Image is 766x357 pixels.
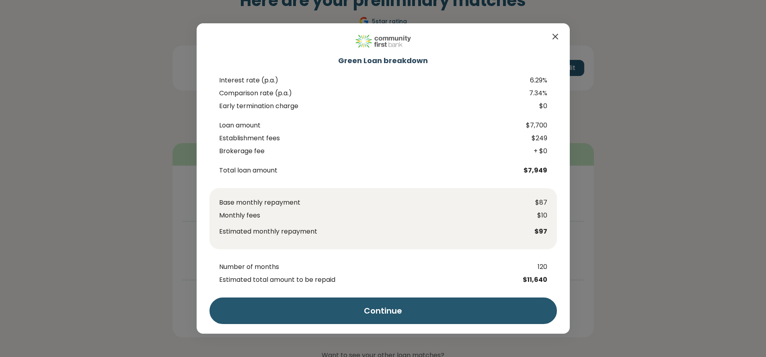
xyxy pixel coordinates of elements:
span: Estimated monthly repayment [219,227,507,236]
button: Close [550,31,560,41]
span: $11,640 [517,275,557,285]
span: $7,949 [517,166,557,175]
span: Early termination charge [219,101,517,111]
span: Base monthly repayment [219,198,507,207]
span: Number of months [219,262,517,272]
span: 120 [517,262,557,272]
span: 6.29% [517,76,557,85]
span: Total loan amount [219,166,517,175]
h2: Green Loan breakdown [209,55,557,66]
span: Brokerage fee [219,146,517,156]
span: $10 [507,211,547,220]
span: Establishment fees [219,133,517,143]
button: Continue [209,297,557,324]
span: $97 [507,227,547,236]
span: Interest rate (p.a.) [219,76,517,85]
span: $0 [517,101,557,111]
span: + $0 [517,146,557,156]
span: Monthly fees [219,211,507,220]
span: $249 [517,133,557,143]
span: Estimated total amount to be repaid [219,275,517,285]
img: Lender Logo [355,33,411,49]
span: $87 [507,198,547,207]
span: $7,700 [517,121,557,130]
span: Loan amount [219,121,517,130]
span: Comparison rate (p.a.) [219,88,517,98]
span: 7.34% [517,88,557,98]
